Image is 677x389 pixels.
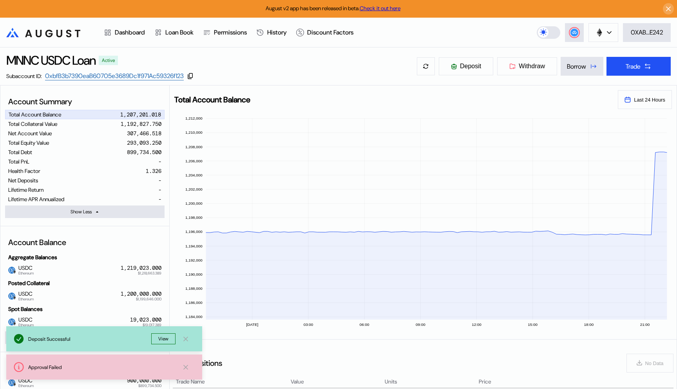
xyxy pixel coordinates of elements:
text: [DATE] [246,322,258,327]
text: 1,198,000 [185,215,203,220]
div: Total Collateral Value [8,120,57,127]
span: Value [291,378,304,386]
button: Trade [606,57,671,76]
img: svg+xml,%3c [13,322,16,325]
h2: Total Account Balance [174,96,612,104]
button: Borrow [561,57,603,76]
text: 1,208,000 [185,145,203,149]
div: Permissions [214,28,247,36]
text: 1,184,000 [185,314,203,319]
text: 1,204,000 [185,173,203,177]
div: Lifetime APR Annualized [8,196,64,203]
div: Health Factor [8,167,40,175]
text: 1,186,000 [185,300,203,305]
a: 0xbfB3b7390eaB60705e3689Dc1f971Ac59326f123 [45,72,184,80]
div: Account Summary [5,93,165,110]
a: Permissions [198,18,252,47]
div: Loan Book [165,28,194,36]
span: USDC [15,316,34,327]
div: Subaccount ID: [6,73,42,80]
span: $899,734.500 [138,384,161,388]
div: History [267,28,287,36]
div: 1,192,827.750 [121,120,161,127]
div: Spot Balances [5,302,165,316]
div: Trade [626,62,641,71]
text: 1,194,000 [185,244,203,248]
span: USDC [15,377,34,387]
div: Total PnL [8,158,29,165]
img: svg+xml,%3c [13,382,16,386]
img: usdc.png [8,267,15,274]
div: - [158,158,161,165]
text: 1,190,000 [185,272,203,276]
text: 12:00 [472,322,482,327]
text: 1,210,000 [185,130,203,135]
text: 1,200,000 [185,201,203,205]
button: chain logo [588,23,618,42]
div: Approval Failed [28,364,176,371]
span: Withdraw [519,63,545,70]
a: Discount Factors [291,18,358,47]
span: Last 24 Hours [634,97,665,103]
div: Net Deposits [8,177,38,184]
text: 1,196,000 [185,229,203,234]
button: Withdraw [497,57,558,76]
div: Show Less [71,209,92,215]
a: Check it out here [360,5,400,12]
span: $1,218,663.389 [138,271,161,275]
div: MNNC USDC Loan [6,52,96,69]
button: View [151,333,176,344]
span: August v2 app has been released in beta. [266,5,400,12]
text: 09:00 [416,322,425,327]
div: Aggregate Balances [5,251,165,264]
text: 21:00 [640,322,650,327]
img: chain logo [595,28,604,37]
div: Borrow [567,62,586,71]
text: 18:00 [584,322,594,327]
a: Loan Book [150,18,198,47]
text: 1,212,000 [185,116,203,120]
text: 1,206,000 [185,159,203,163]
div: 899,734.500 [127,149,161,156]
div: 1,207,201.018 [120,111,161,118]
button: 0XAB...E242 [623,23,671,42]
span: $1,199,646.000 [136,297,161,301]
div: 1.326 [146,167,161,175]
div: Total Account Balance [9,111,61,118]
div: 0XAB...E242 [631,28,663,36]
span: Units [385,378,397,386]
div: 1,200,000.000 [121,291,161,297]
span: Price [479,378,491,386]
text: 03:00 [304,322,313,327]
div: Discount Factors [307,28,353,36]
div: Active [102,58,115,63]
div: - [158,196,161,203]
div: 307,466.518 [127,130,161,137]
img: svg+xml,%3c [13,270,16,274]
div: Lifetime Return [8,186,43,193]
div: Aggregate Debt [5,360,165,376]
a: Dashboard [99,18,150,47]
div: 1,219,023.000 [121,265,161,271]
span: Ethereum [18,297,34,301]
img: svg+xml,%3c [13,296,16,300]
button: Last 24 Hours [618,90,672,109]
div: Net Account Value [8,130,52,137]
div: - [158,177,161,184]
img: usdc.png [8,318,15,325]
text: 15:00 [528,322,538,327]
button: Show Less [5,205,165,218]
text: 1,202,000 [185,187,203,191]
img: usdc.png [8,293,15,300]
span: USDC [15,291,34,301]
div: Deposit Successful [28,336,151,342]
div: Dashboard [115,28,145,36]
button: Deposit [438,57,494,76]
span: Ethereum [18,271,34,275]
button: Show more [5,331,165,344]
text: 1,192,000 [185,258,203,262]
div: - [158,186,161,193]
div: 19,023.000 [130,316,161,323]
a: History [252,18,291,47]
span: USDC [15,265,34,275]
